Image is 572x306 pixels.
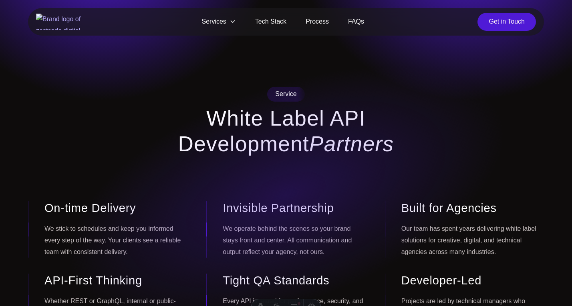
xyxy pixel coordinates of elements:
[309,132,394,155] strong: Partners
[44,223,187,258] p: We stick to schedules and keep you informed every step of the way. Your clients see a reliable te...
[223,201,365,215] h3: Invisible Partnership
[296,13,338,31] a: Process
[246,13,296,31] a: Tech Stack
[401,274,544,288] h3: Developer-Led
[44,274,187,288] h3: API-First Thinking
[267,87,304,102] div: Service
[338,13,374,31] a: FAQs
[401,201,544,215] h3: Built for Agencies
[223,223,365,258] p: We operate behind the scenes so your brand stays front and center. All communication and output r...
[36,14,88,30] img: Brand logo of zestcode digital
[132,106,440,157] h1: White Label API Development
[223,274,365,288] h3: Tight QA Standards
[192,13,246,31] span: Services
[477,13,536,31] a: Get in Touch
[401,223,544,258] p: Our team has spent years delivering white label solutions for creative, digital, and technical ag...
[44,201,187,215] h3: On-time Delivery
